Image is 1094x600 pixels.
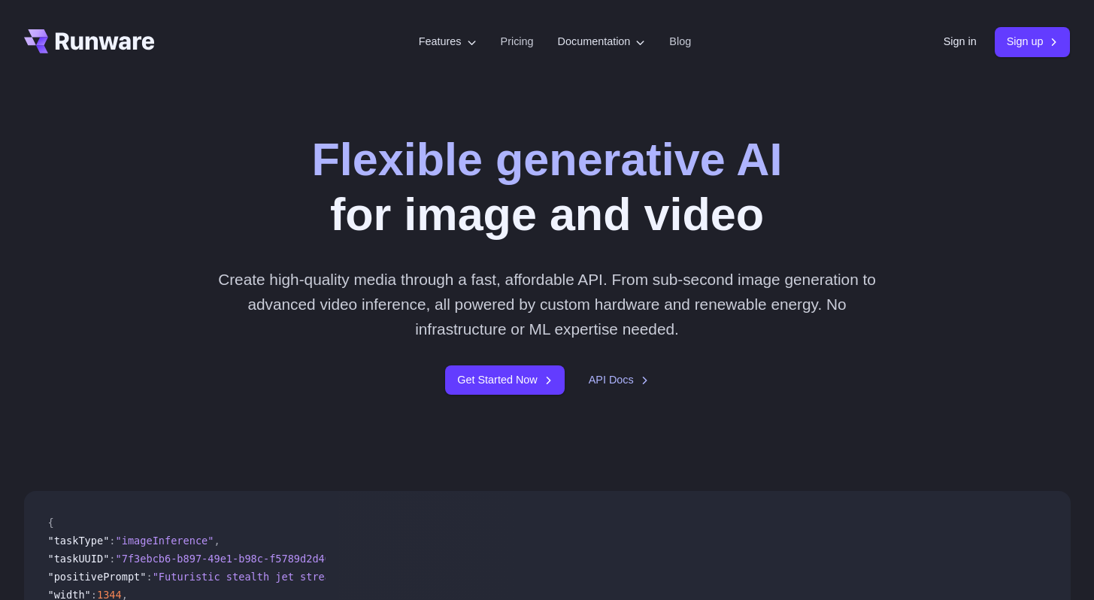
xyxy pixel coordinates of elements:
span: : [109,535,115,547]
h1: for image and video [312,132,783,243]
a: Blog [669,33,691,50]
a: Pricing [501,33,534,50]
span: { [48,517,54,529]
strong: Flexible generative AI [312,134,783,185]
span: "taskType" [48,535,110,547]
span: "positivePrompt" [48,571,147,583]
a: API Docs [589,371,649,389]
span: "taskUUID" [48,553,110,565]
span: : [146,571,152,583]
span: "imageInference" [116,535,214,547]
span: , [214,535,220,547]
span: : [109,553,115,565]
span: "7f3ebcb6-b897-49e1-b98c-f5789d2d40d7" [116,553,350,565]
a: Get Started Now [445,365,564,395]
p: Create high-quality media through a fast, affordable API. From sub-second image generation to adv... [212,267,882,342]
label: Documentation [558,33,646,50]
span: "Futuristic stealth jet streaking through a neon-lit cityscape with glowing purple exhaust" [153,571,713,583]
label: Features [419,33,477,50]
a: Sign up [995,27,1071,56]
a: Go to / [24,29,155,53]
a: Sign in [944,33,977,50]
